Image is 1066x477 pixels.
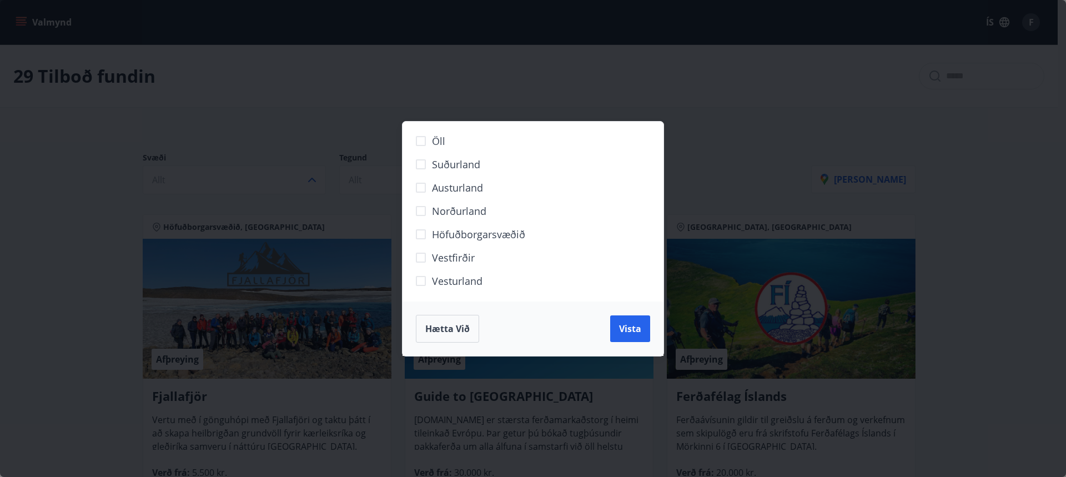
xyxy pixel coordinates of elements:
span: Suðurland [432,157,480,172]
span: Austurland [432,180,483,195]
span: Hætta við [425,323,470,335]
button: Hætta við [416,315,479,343]
span: Vesturland [432,274,482,288]
span: Öll [432,134,445,148]
button: Vista [610,315,650,342]
span: Vista [619,323,641,335]
span: Höfuðborgarsvæðið [432,227,525,242]
span: Norðurland [432,204,486,218]
span: Vestfirðir [432,250,475,265]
